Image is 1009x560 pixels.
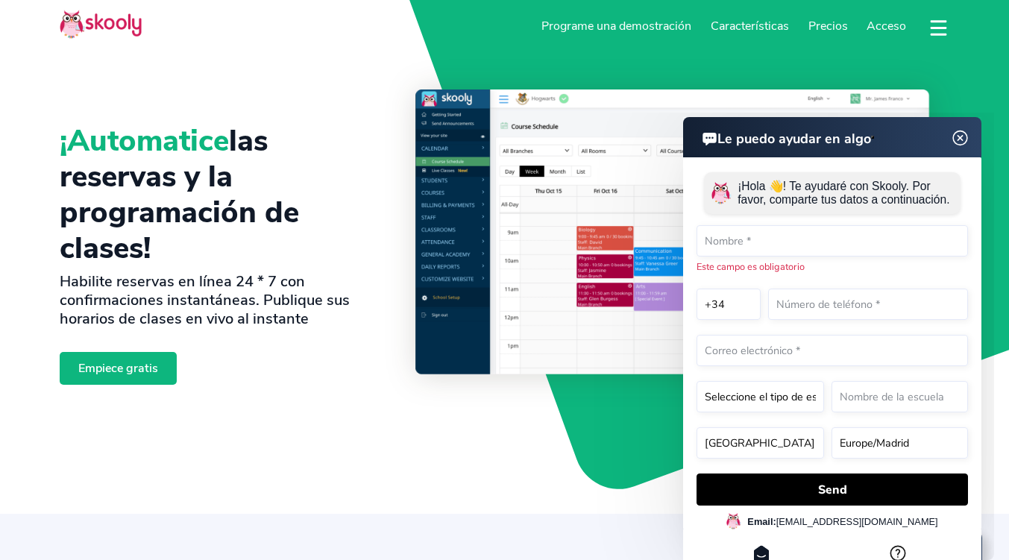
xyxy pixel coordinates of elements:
a: Empiece gratis [60,352,177,384]
img: Programación de clases, sistema de reservas y software - <span class='notranslate'>Skooly | Prueb... [415,89,949,418]
a: Precios [799,14,858,38]
button: dropdown menu [928,10,949,45]
span: Precios [808,18,848,34]
span: ¡Automatice [60,121,229,161]
h2: Habilite reservas en línea 24 * 7 con confirmaciones instantáneas. Publique sus horarios de clase... [60,272,392,328]
a: Características [701,14,799,38]
a: Acceso [857,14,916,38]
a: Programe una demostración [532,14,702,38]
img: Skooly [60,10,142,39]
span: Acceso [867,18,906,34]
h1: las reservas y la programación de clases! [60,123,392,266]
